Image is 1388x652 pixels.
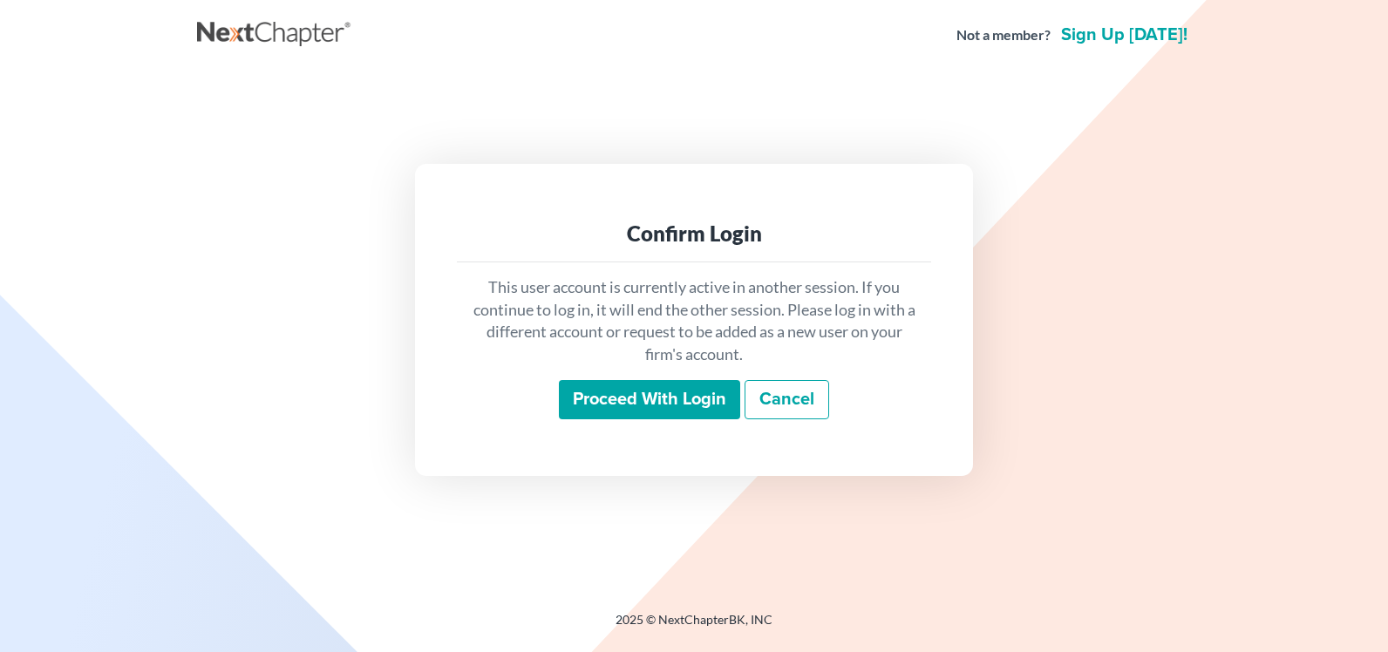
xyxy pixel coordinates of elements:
div: 2025 © NextChapterBK, INC [197,611,1191,642]
strong: Not a member? [956,25,1051,45]
a: Sign up [DATE]! [1058,26,1191,44]
div: Confirm Login [471,220,917,248]
a: Cancel [745,380,829,420]
p: This user account is currently active in another session. If you continue to log in, it will end ... [471,276,917,366]
input: Proceed with login [559,380,740,420]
